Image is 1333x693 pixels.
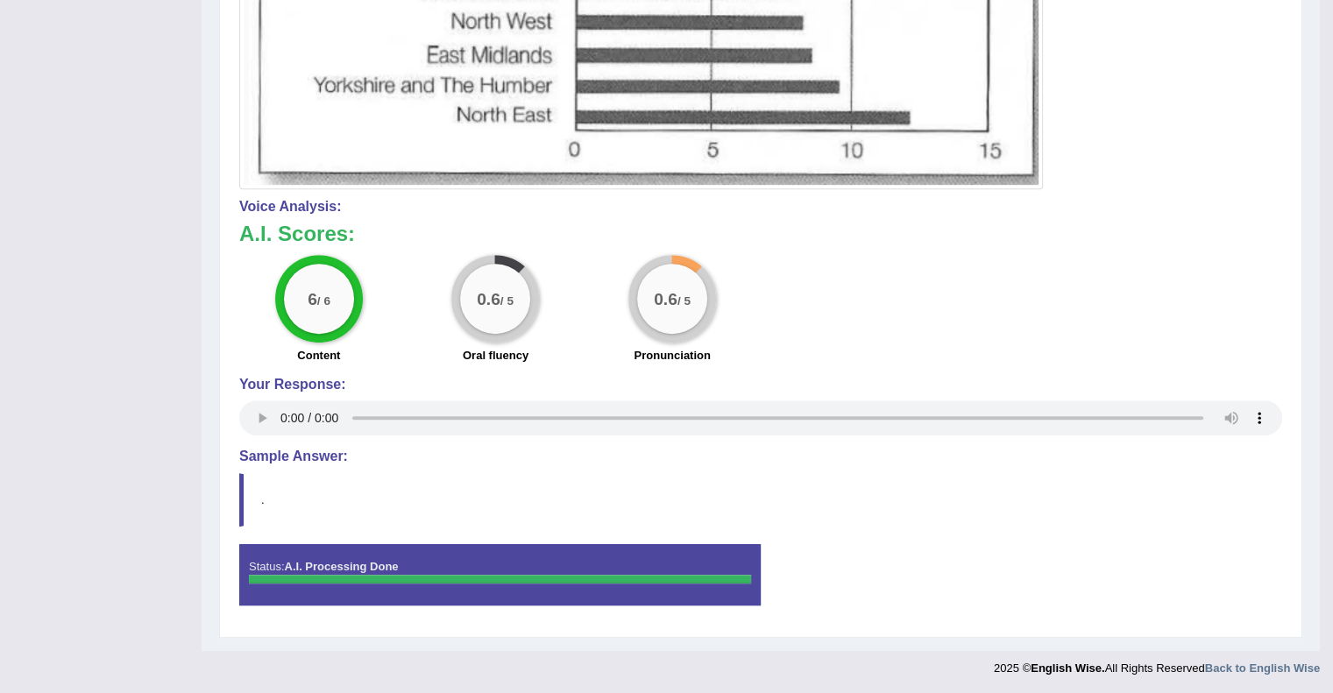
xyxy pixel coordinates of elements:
label: Content [297,347,340,364]
strong: English Wise. [1031,661,1104,675]
div: 2025 © All Rights Reserved [994,651,1320,676]
label: Pronunciation [634,347,710,364]
big: 0.6 [478,288,501,308]
h4: Voice Analysis: [239,199,1282,215]
small: / 5 [500,293,514,307]
strong: A.I. Processing Done [284,560,398,573]
small: / 5 [677,293,691,307]
blockquote: . [239,473,1282,527]
h4: Sample Answer: [239,449,1282,464]
label: Oral fluency [463,347,528,364]
h4: Your Response: [239,377,1282,392]
a: Back to English Wise [1205,661,1320,675]
big: 0.6 [654,288,677,308]
small: / 6 [317,293,330,307]
div: Status: [239,544,761,605]
b: A.I. Scores: [239,222,355,245]
big: 6 [308,288,317,308]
